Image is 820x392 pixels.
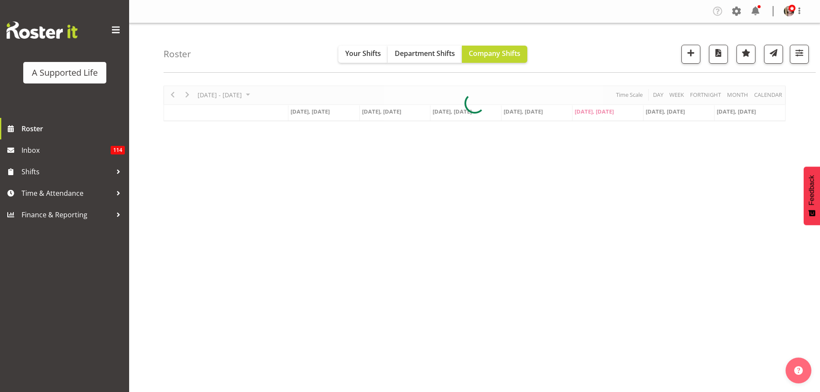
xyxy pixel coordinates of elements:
[22,122,125,135] span: Roster
[790,45,809,64] button: Filter Shifts
[709,45,728,64] button: Download a PDF of the roster according to the set date range.
[111,146,125,154] span: 114
[345,49,381,58] span: Your Shifts
[22,208,112,221] span: Finance & Reporting
[164,49,191,59] h4: Roster
[32,66,98,79] div: A Supported Life
[808,175,816,205] span: Feedback
[736,45,755,64] button: Highlight an important date within the roster.
[395,49,455,58] span: Department Shifts
[784,6,794,16] img: lisa-brown-bayliss21db486c786bd7d3a44459f1d2b6f937.png
[804,167,820,225] button: Feedback - Show survey
[681,45,700,64] button: Add a new shift
[462,46,527,63] button: Company Shifts
[22,165,112,178] span: Shifts
[22,187,112,200] span: Time & Attendance
[794,366,803,375] img: help-xxl-2.png
[338,46,388,63] button: Your Shifts
[388,46,462,63] button: Department Shifts
[6,22,77,39] img: Rosterit website logo
[22,144,111,157] span: Inbox
[469,49,520,58] span: Company Shifts
[764,45,783,64] button: Send a list of all shifts for the selected filtered period to all rostered employees.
